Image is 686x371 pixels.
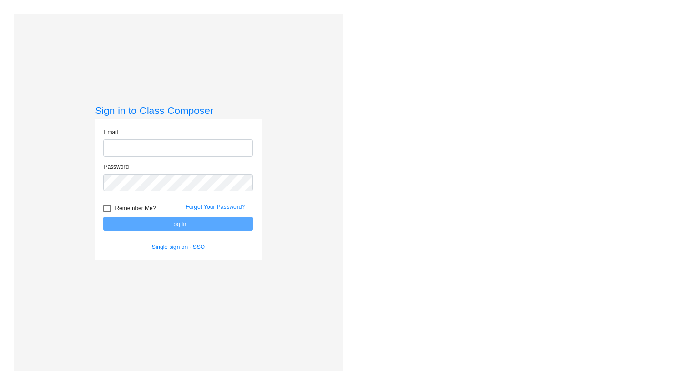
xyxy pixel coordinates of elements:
[152,244,205,250] a: Single sign on - SSO
[103,217,253,231] button: Log In
[185,204,245,210] a: Forgot Your Password?
[103,163,129,171] label: Password
[95,104,262,116] h3: Sign in to Class Composer
[103,128,118,136] label: Email
[115,203,156,214] span: Remember Me?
